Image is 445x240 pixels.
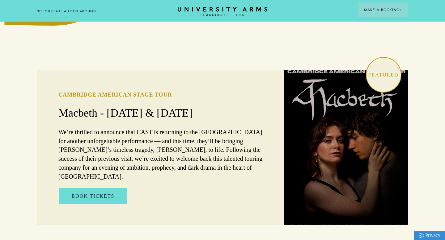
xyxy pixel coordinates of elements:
h3: Cambridge American Stage Tour [58,91,263,98]
p: Featured [366,70,401,80]
a: Home [178,7,267,17]
img: Privacy [419,233,424,238]
a: Privacy [414,231,445,240]
span: Make a Booking [364,7,402,13]
img: Arrow icon [400,9,402,11]
h2: Macbeth - [DATE] & [DATE] [58,106,263,121]
button: Make a BookingArrow icon [358,2,408,17]
a: Book Tickets [59,188,128,204]
p: We’re thrilled to announce that CAST is returning to the [GEOGRAPHIC_DATA] for another unforgetta... [58,128,263,181]
img: image-2afd42af0e8552ced81c04bf7ada0ddbd7141ef6-2592x3455-jpg [284,70,408,225]
a: 3D TOUR:TAKE A LOOK AROUND [37,9,96,14]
